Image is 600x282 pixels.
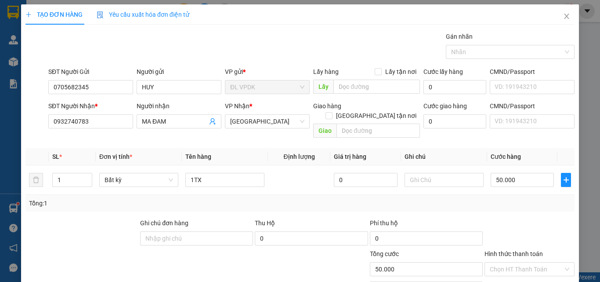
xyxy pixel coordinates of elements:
span: Đơn vị tính [99,153,132,160]
input: Ghi chú đơn hàng [140,231,253,245]
span: Tổng cước [370,250,399,257]
span: Bất kỳ [105,173,173,187]
span: SL [52,153,59,160]
input: Cước giao hàng [423,114,486,128]
b: Gửi khách hàng [54,13,87,54]
span: Giao [313,124,336,138]
span: Lấy tận nơi [382,67,420,77]
input: Dọc đường [336,124,420,138]
span: close [563,13,570,20]
label: Hình thức thanh toán [484,250,543,257]
span: Yêu cầu xuất hóa đơn điện tử [97,11,189,18]
span: Lấy hàng [313,68,339,75]
span: Tên hàng [185,153,211,160]
div: SĐT Người Gửi [48,67,133,77]
div: CMND/Passport [490,67,575,77]
span: TẠO ĐƠN HÀNG [25,11,83,18]
li: (c) 2017 [74,42,121,53]
span: Thu Hộ [255,220,275,227]
div: CMND/Passport [490,101,575,111]
input: Cước lấy hàng [423,80,486,94]
span: plus [561,176,571,183]
img: logo.jpg [11,11,55,55]
div: VP gửi [225,67,310,77]
span: ĐL Quận 5 [230,115,304,128]
img: logo.jpg [95,11,116,32]
span: [GEOGRAPHIC_DATA] tận nơi [333,111,420,121]
input: VD: Bàn, Ghế [185,173,264,187]
div: Người nhận [137,101,221,111]
div: Phí thu hộ [370,218,483,231]
button: Close [554,4,579,29]
span: Định lượng [283,153,314,160]
div: Người gửi [137,67,221,77]
label: Cước lấy hàng [423,68,463,75]
label: Cước giao hàng [423,103,467,110]
span: plus [25,11,32,18]
input: Dọc đường [333,80,420,94]
span: ĐL VPDK [230,81,304,94]
label: Gán nhãn [446,33,473,40]
button: delete [29,173,43,187]
span: VP Nhận [225,103,249,110]
button: plus [561,173,571,187]
span: Giá trị hàng [334,153,366,160]
img: icon [97,11,104,18]
th: Ghi chú [401,148,487,165]
div: Tổng: 1 [29,198,232,208]
input: Ghi Chú [405,173,484,187]
span: Lấy [313,80,333,94]
label: Ghi chú đơn hàng [140,220,188,227]
span: user-add [209,118,216,125]
b: [DOMAIN_NAME] [74,33,121,40]
span: Giao hàng [313,103,341,110]
input: 0 [334,173,397,187]
span: Cước hàng [491,153,521,160]
b: Phúc An Express [11,57,46,114]
div: SĐT Người Nhận [48,101,133,111]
